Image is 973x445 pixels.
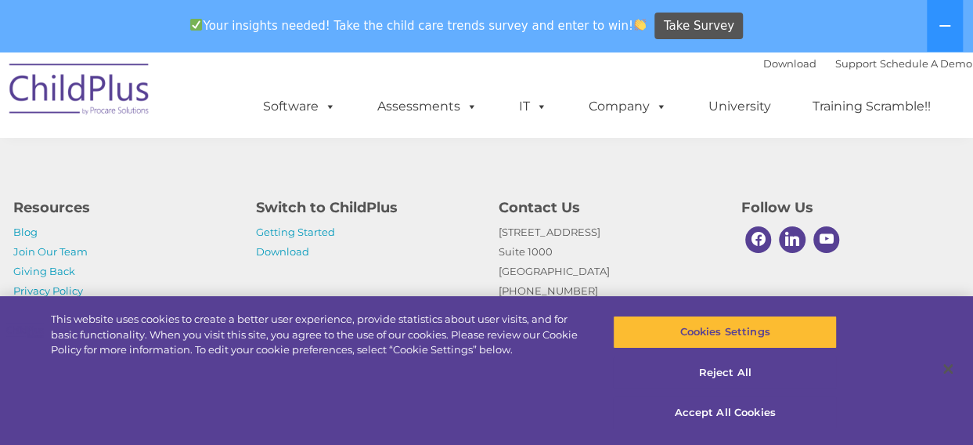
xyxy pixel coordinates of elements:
[613,316,837,349] button: Cookies Settings
[218,168,284,179] span: Phone number
[763,57,972,70] font: |
[184,10,653,41] span: Your insights needed! Take the child care trends survey and enter to win!
[499,222,718,320] p: [STREET_ADDRESS] Suite 1000 [GEOGRAPHIC_DATA] [PHONE_NUMBER]
[880,57,972,70] a: Schedule A Demo
[362,91,493,122] a: Assessments
[741,197,960,219] h4: Follow Us
[218,103,265,115] span: Last name
[573,91,683,122] a: Company
[797,91,946,122] a: Training Scramble!!
[634,19,646,31] img: 👏
[835,57,877,70] a: Support
[613,356,837,389] button: Reject All
[13,265,75,277] a: Giving Back
[931,352,965,386] button: Close
[654,13,743,40] a: Take Survey
[256,226,335,238] a: Getting Started
[256,197,475,219] h4: Switch to ChildPlus
[13,197,232,219] h4: Resources
[613,396,837,429] button: Accept All Cookies
[763,57,816,70] a: Download
[2,52,158,131] img: ChildPlus by Procare Solutions
[664,13,734,40] span: Take Survey
[503,91,563,122] a: IT
[256,245,309,258] a: Download
[693,91,787,122] a: University
[741,222,776,257] a: Facebook
[775,222,809,257] a: Linkedin
[13,245,88,258] a: Join Our Team
[13,284,83,297] a: Privacy Policy
[809,222,844,257] a: Youtube
[13,226,38,238] a: Blog
[247,91,351,122] a: Software
[190,19,202,31] img: ✅
[499,197,718,219] h4: Contact Us
[51,312,584,358] div: This website uses cookies to create a better user experience, provide statistics about user visit...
